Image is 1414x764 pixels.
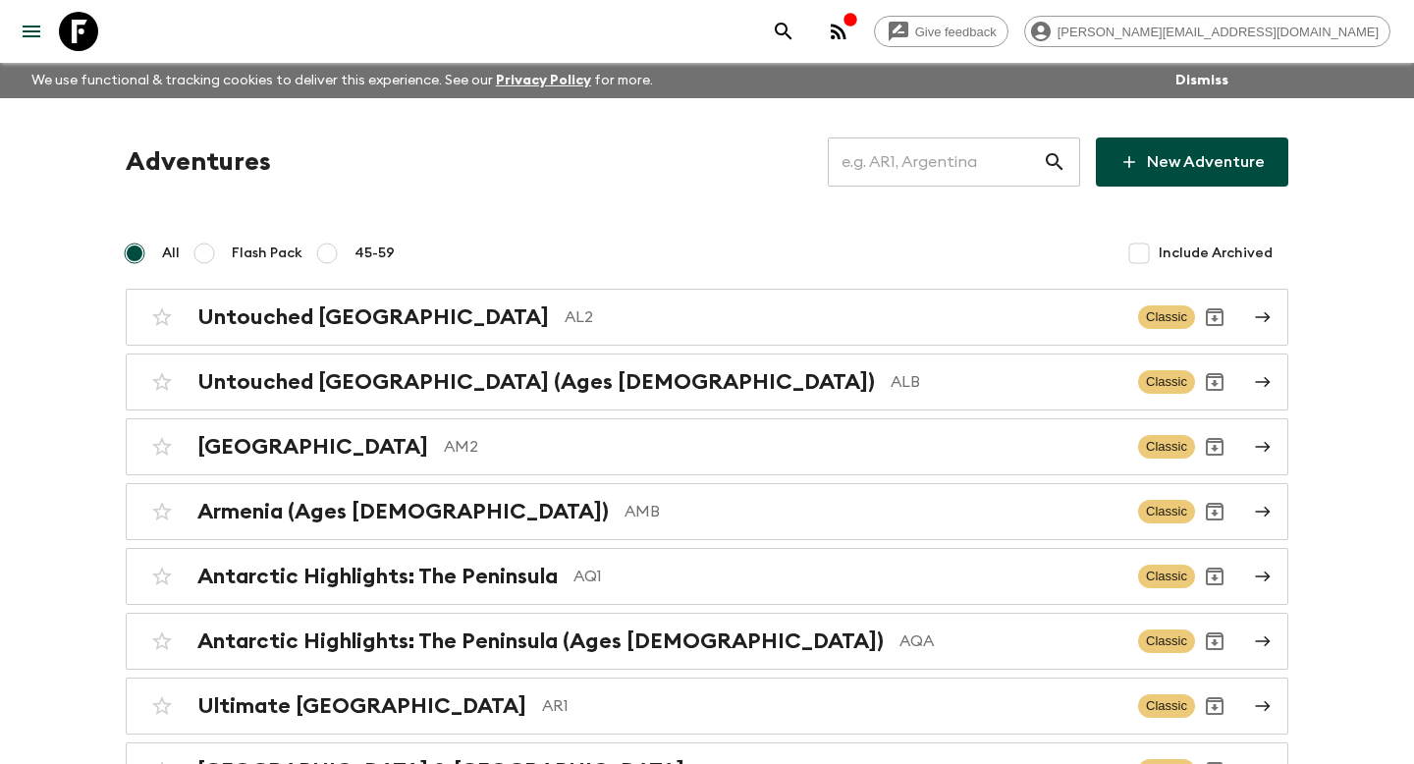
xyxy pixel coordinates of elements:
button: Archive [1195,686,1234,726]
p: We use functional & tracking cookies to deliver this experience. See our for more. [24,63,661,98]
span: [PERSON_NAME][EMAIL_ADDRESS][DOMAIN_NAME] [1047,25,1389,39]
p: AR1 [542,694,1122,718]
button: Archive [1195,622,1234,661]
p: ALB [891,370,1122,394]
div: [PERSON_NAME][EMAIL_ADDRESS][DOMAIN_NAME] [1024,16,1390,47]
button: menu [12,12,51,51]
a: Untouched [GEOGRAPHIC_DATA]AL2ClassicArchive [126,289,1288,346]
span: Classic [1138,370,1195,394]
span: Give feedback [904,25,1007,39]
span: Classic [1138,565,1195,588]
span: Flash Pack [232,244,302,263]
h1: Adventures [126,142,271,182]
a: Untouched [GEOGRAPHIC_DATA] (Ages [DEMOGRAPHIC_DATA])ALBClassicArchive [126,354,1288,410]
button: Archive [1195,492,1234,531]
p: AQ1 [573,565,1122,588]
a: Ultimate [GEOGRAPHIC_DATA]AR1ClassicArchive [126,678,1288,735]
span: Classic [1138,305,1195,329]
button: Archive [1195,362,1234,402]
p: AQA [899,629,1122,653]
a: Antarctic Highlights: The Peninsula (Ages [DEMOGRAPHIC_DATA])AQAClassicArchive [126,613,1288,670]
button: Archive [1195,557,1234,596]
button: search adventures [764,12,803,51]
a: Armenia (Ages [DEMOGRAPHIC_DATA])AMBClassicArchive [126,483,1288,540]
button: Archive [1195,298,1234,337]
h2: Ultimate [GEOGRAPHIC_DATA] [197,693,526,719]
h2: Untouched [GEOGRAPHIC_DATA] (Ages [DEMOGRAPHIC_DATA]) [197,369,875,395]
input: e.g. AR1, Argentina [828,135,1043,190]
a: Privacy Policy [496,74,591,87]
h2: Antarctic Highlights: The Peninsula [197,564,558,589]
a: Antarctic Highlights: The PeninsulaAQ1ClassicArchive [126,548,1288,605]
p: AL2 [565,305,1122,329]
a: New Adventure [1096,137,1288,187]
h2: Antarctic Highlights: The Peninsula (Ages [DEMOGRAPHIC_DATA]) [197,628,884,654]
span: All [162,244,180,263]
span: Classic [1138,500,1195,523]
span: Classic [1138,629,1195,653]
p: AMB [625,500,1122,523]
button: Dismiss [1170,67,1233,94]
button: Archive [1195,427,1234,466]
a: Give feedback [874,16,1008,47]
span: Classic [1138,435,1195,459]
span: Include Archived [1159,244,1273,263]
span: 45-59 [354,244,395,263]
h2: [GEOGRAPHIC_DATA] [197,434,428,460]
h2: Untouched [GEOGRAPHIC_DATA] [197,304,549,330]
h2: Armenia (Ages [DEMOGRAPHIC_DATA]) [197,499,609,524]
span: Classic [1138,694,1195,718]
p: AM2 [444,435,1122,459]
a: [GEOGRAPHIC_DATA]AM2ClassicArchive [126,418,1288,475]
